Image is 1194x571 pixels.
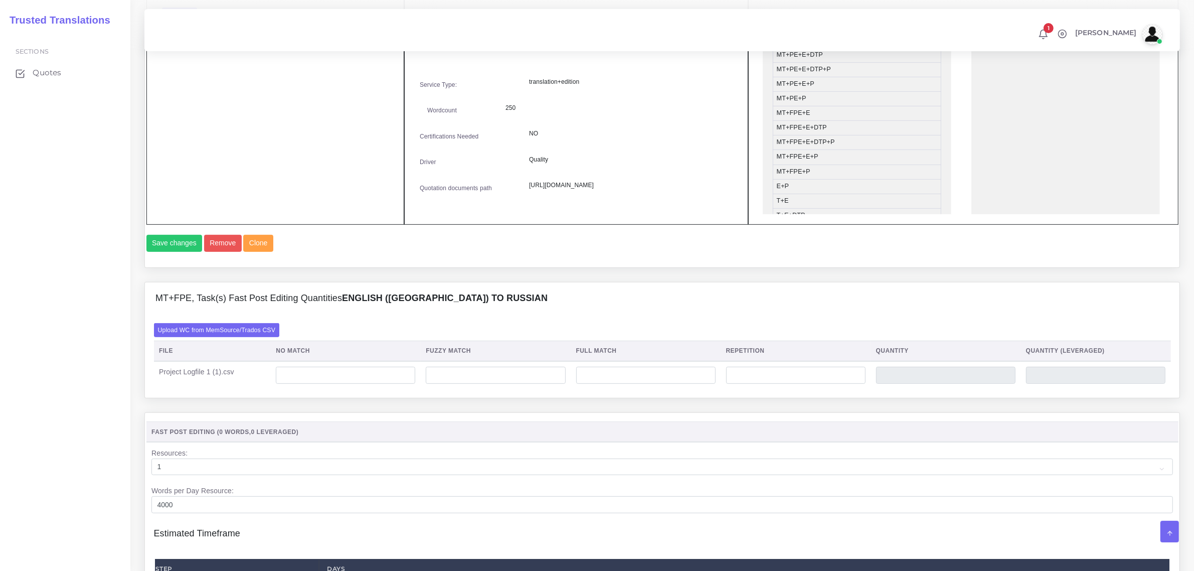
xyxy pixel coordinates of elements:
li: MT+FPE+E [773,106,941,121]
span: [PERSON_NAME] [1075,29,1137,36]
a: Quotes [8,62,123,83]
label: Wordcount [427,106,457,115]
th: Fast Post Editing ( , ) [146,422,1178,443]
label: Quotation documents path [420,184,492,193]
li: MT+PE+E+DTP+P [773,62,941,77]
td: Resources: Words per Day Resource: [146,442,1178,518]
li: MT+FPE+E+DTP [773,120,941,135]
li: T+E [773,194,941,209]
span: Sections [16,48,49,55]
p: [URL][DOMAIN_NAME] [529,180,733,191]
button: Save changes [146,235,203,252]
li: MT+FPE+E+DTP+P [773,135,941,150]
li: MT+FPE+P [773,165,941,180]
th: Quantity [871,341,1020,361]
th: Repetition [721,341,871,361]
span: 1 [1044,23,1054,33]
span: 0 Words [219,429,249,436]
label: Service Type: [420,80,457,89]
h4: MT+FPE, Task(s) Fast Post Editing Quantities [155,293,548,304]
a: Trusted Translations [3,12,110,29]
p: translation+edition [529,77,733,87]
label: Certifications Needed [420,132,479,141]
th: Fuzzy Match [421,341,571,361]
li: MT+PE+E+P [773,77,941,92]
a: 1 [1035,29,1052,40]
th: Quantity (Leveraged) [1020,341,1170,361]
div: MT+FPE, Task(s) Fast Post Editing QuantitiesEnglish ([GEOGRAPHIC_DATA]) TO Russian [145,282,1179,315]
label: Driver [420,158,436,167]
span: 0 Leveraged [251,429,296,436]
p: NO [529,128,733,139]
li: T+E+DTP [773,208,941,223]
button: Remove [204,235,242,252]
h4: Estimated Timeframe [154,518,1171,539]
p: 250 [505,103,725,113]
th: Full Match [571,341,721,361]
li: MT+FPE+E+P [773,150,941,165]
td: Project Logfile 1 (1).csv [154,361,271,389]
li: MT+PE+E+DTP [773,48,941,63]
b: English ([GEOGRAPHIC_DATA]) TO Russian [342,293,548,303]
p: Quality [529,155,733,165]
a: Clone [243,235,275,252]
div: MT+FPE, Task(s) Fast Post Editing QuantitiesEnglish ([GEOGRAPHIC_DATA]) TO Russian [145,315,1179,398]
th: No Match [271,341,421,361]
label: Upload WC from MemSource/Trados CSV [154,323,280,337]
a: Remove [204,235,244,252]
li: E+P [773,179,941,194]
th: File [154,341,271,361]
img: avatar [1142,24,1162,44]
span: Quotes [33,67,61,78]
button: Clone [243,235,273,252]
li: MT+PE+P [773,91,941,106]
h2: Trusted Translations [3,14,110,26]
a: [PERSON_NAME]avatar [1070,24,1166,44]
